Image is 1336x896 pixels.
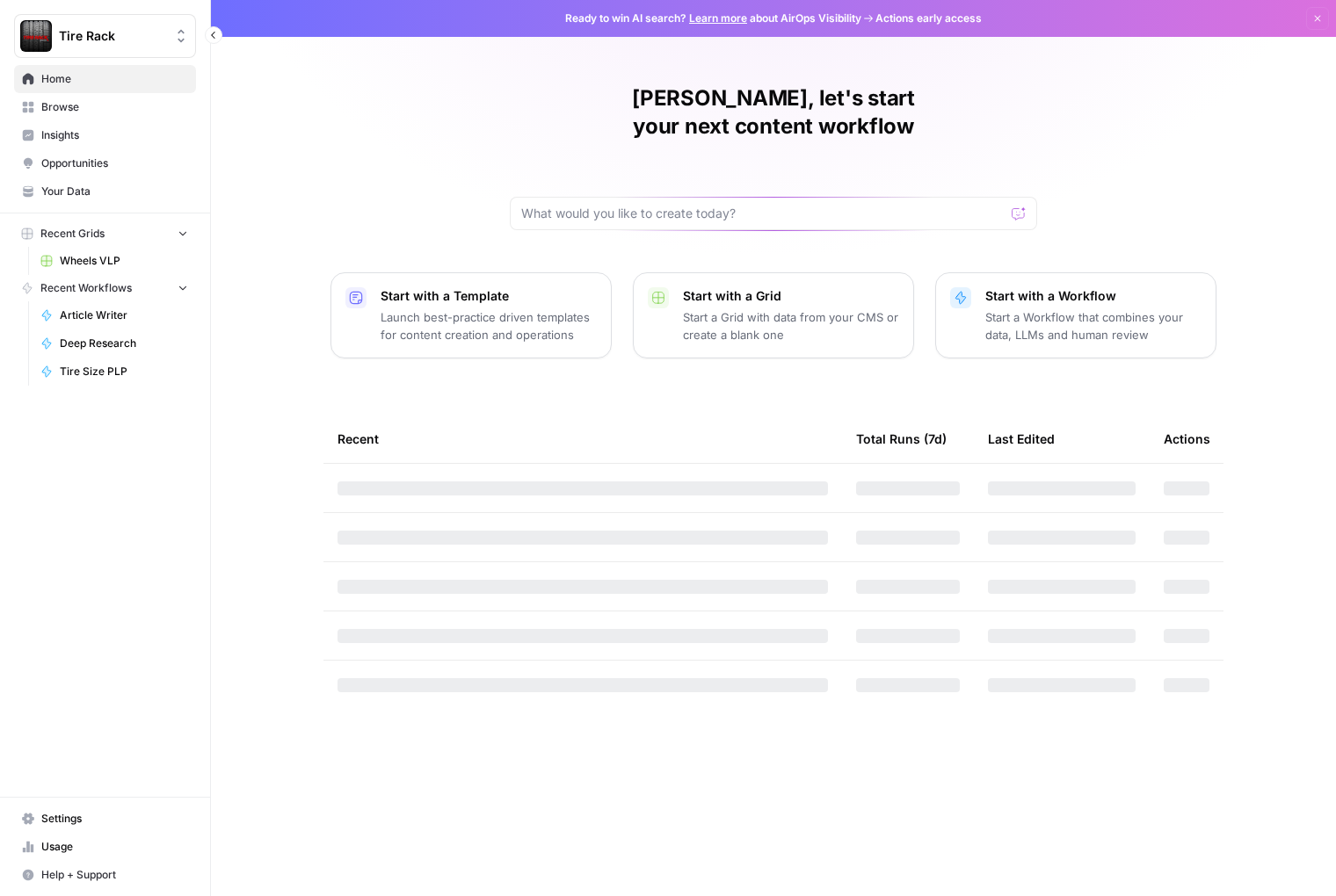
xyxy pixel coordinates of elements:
[33,329,196,358] a: Deep Research
[33,358,196,386] a: Tire Size PLP
[40,226,105,242] span: Recent Grids
[510,84,1037,141] h1: [PERSON_NAME], let's start your next content workflow
[565,11,861,26] span: Ready to win AI search? about AirOps Visibility
[60,336,188,351] span: Deep Research
[381,308,597,343] p: Launch best-practice driven templates for content creation and operations
[338,415,828,463] div: Recent
[689,11,747,25] a: Learn more
[14,121,196,149] a: Insights
[14,833,196,861] a: Usage
[875,11,982,26] span: Actions early access
[33,301,196,329] a: Article Writer
[14,93,196,121] a: Browse
[14,275,196,301] button: Recent Workflows
[1164,415,1210,463] div: Actions
[683,287,899,305] p: Start with a Grid
[633,272,914,358] button: Start with a GridStart a Grid with data from your CMS or create a blank one
[14,149,196,177] a: Opportunities
[20,20,52,52] img: Tire Rack Logo
[521,205,1005,222] input: What would you like to create today?
[41,71,188,87] span: Home
[41,184,188,199] span: Your Data
[14,177,196,206] a: Your Data
[41,867,188,883] span: Help + Support
[856,415,947,463] div: Total Runs (7d)
[683,308,899,343] p: Start a Grid with data from your CMS or create a blank one
[41,839,188,855] span: Usage
[14,14,196,58] button: Workspace: Tire Rack
[60,307,188,323] span: Article Writer
[985,308,1202,343] p: Start a Workflow that combines your data, LLMs and human review
[60,364,188,379] span: Tire Size PLP
[14,861,196,889] button: Help + Support
[59,27,165,45] span: Tire Rack
[381,287,597,305] p: Start with a Template
[935,272,1216,358] button: Start with a WorkflowStart a Workflow that combines your data, LLMs and human review
[41,811,188,827] span: Settings
[41,99,188,115] span: Browse
[33,247,196,275] a: Wheels VLP
[41,127,188,143] span: Insights
[985,287,1202,305] p: Start with a Workflow
[14,220,196,247] button: Recent Grids
[60,253,188,269] span: Wheels VLP
[14,805,196,833] a: Settings
[41,155,188,171] span: Opportunities
[14,65,196,93] a: Home
[988,415,1055,463] div: Last Edited
[330,272,612,358] button: Start with a TemplateLaunch best-practice driven templates for content creation and operations
[40,280,132,296] span: Recent Workflows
